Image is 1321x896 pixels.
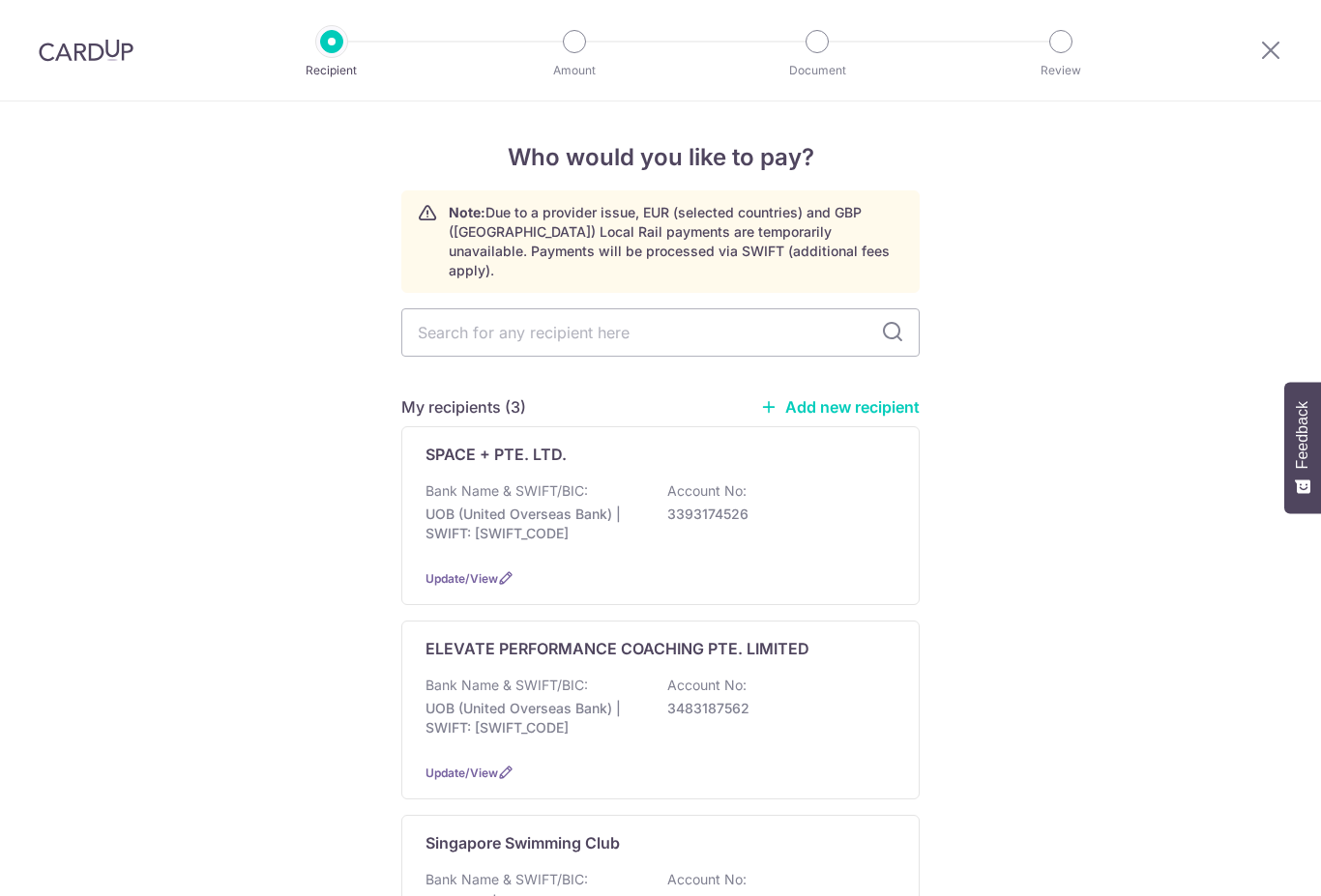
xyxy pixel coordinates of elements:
p: Singapore Swimming Club [426,831,620,854]
p: Recipient [260,61,403,80]
p: 3483187562 [667,699,884,718]
p: Account No: [667,481,747,501]
p: Account No: [667,676,747,695]
p: Bank Name & SWIFT/BIC: [426,676,588,695]
p: SPACE + PTE. LTD. [426,443,567,466]
p: Review [989,61,1132,80]
h4: Who would you like to pay? [401,140,920,175]
p: Account No: [667,870,747,889]
p: UOB (United Overseas Bank) | SWIFT: [SWIFT_CODE] [426,699,642,737]
a: Update/View [426,571,498,586]
strong: Note: [449,204,485,220]
a: Update/View [426,766,498,780]
p: Bank Name & SWIFT/BIC: [426,481,588,501]
span: Feedback [1294,401,1311,469]
p: Due to a provider issue, EUR (selected countries) and GBP ([GEOGRAPHIC_DATA]) Local Rail payments... [449,203,903,280]
p: Document [746,61,889,80]
img: CardUp [39,39,133,62]
p: 3393174526 [667,505,884,524]
p: Bank Name & SWIFT/BIC: [426,870,588,889]
input: Search for any recipient here [401,308,920,357]
button: Feedback - Show survey [1284,382,1321,513]
h5: My recipients (3) [401,395,526,419]
p: ELEVATE PERFORMANCE COACHING PTE. LIMITED [426,637,809,660]
a: Add new recipient [760,397,920,417]
p: Amount [503,61,646,80]
p: UOB (United Overseas Bank) | SWIFT: [SWIFT_CODE] [426,505,642,543]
